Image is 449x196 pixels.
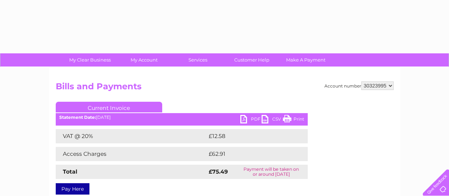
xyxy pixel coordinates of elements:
[56,183,89,195] a: Pay Here
[56,81,394,95] h2: Bills and Payments
[283,115,304,125] a: Print
[240,115,262,125] a: PDF
[61,53,119,67] a: My Clear Business
[207,147,293,161] td: £62.91
[56,102,162,112] a: Current Invoice
[115,53,173,67] a: My Account
[63,168,77,175] strong: Total
[209,168,228,175] strong: £75.49
[276,53,335,67] a: Make A Payment
[262,115,283,125] a: CSV
[56,129,207,143] td: VAT @ 20%
[207,129,293,143] td: £12.58
[56,115,308,120] div: [DATE]
[235,165,308,179] td: Payment will be taken on or around [DATE]
[56,147,207,161] td: Access Charges
[59,115,96,120] b: Statement Date:
[324,81,394,90] div: Account number
[169,53,227,67] a: Services
[223,53,281,67] a: Customer Help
